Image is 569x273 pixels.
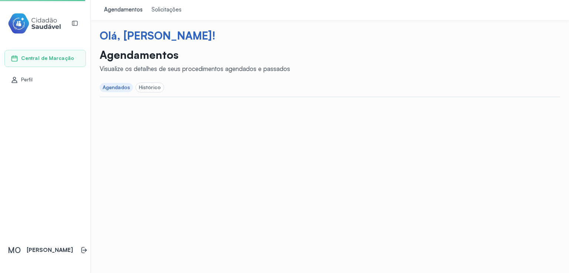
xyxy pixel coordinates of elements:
span: MO [8,245,21,255]
p: [PERSON_NAME] [27,247,73,254]
a: Perfil [11,76,80,84]
a: Central de Marcação [11,55,80,62]
div: Agendamentos [104,6,143,14]
div: Agendados [103,84,130,91]
p: Agendamentos [100,48,290,61]
span: Central de Marcação [21,55,74,61]
div: Histórico [139,84,161,91]
div: Visualize os detalhes de seus procedimentos agendados e passados [100,65,290,73]
div: Solicitações [152,6,182,14]
span: Perfil [21,77,33,83]
img: cidadao-saudavel-filled-logo.svg [8,12,61,35]
div: Olá, [PERSON_NAME]! [100,29,560,42]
